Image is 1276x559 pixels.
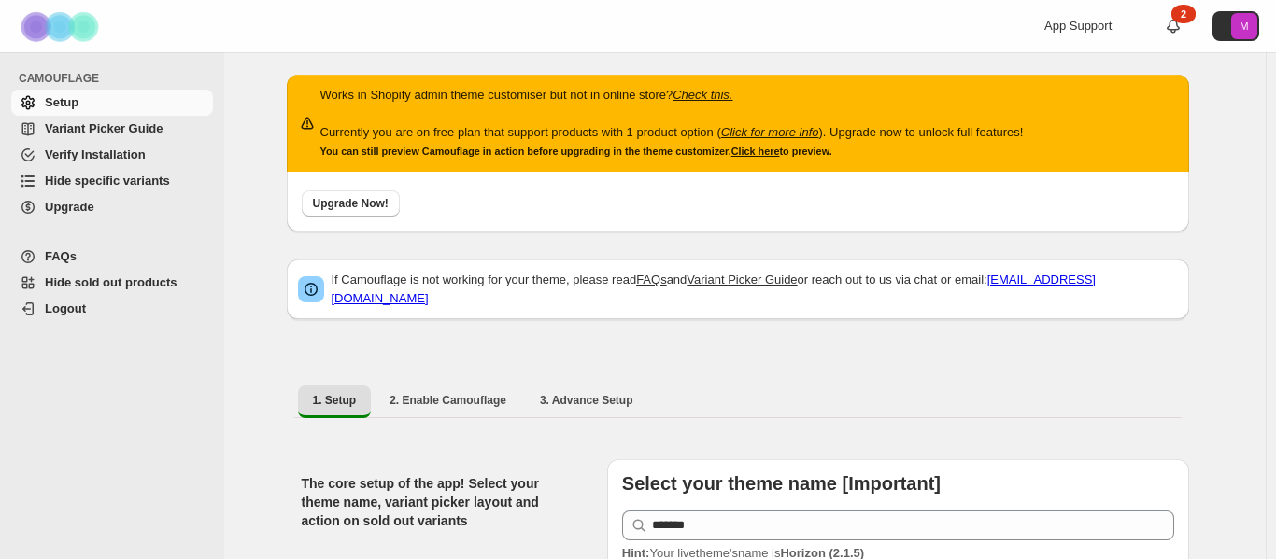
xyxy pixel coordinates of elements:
[45,95,78,109] span: Setup
[45,147,146,161] span: Verify Installation
[320,86,1024,105] p: Works in Shopify admin theme customiser but not in online store?
[1212,11,1259,41] button: Avatar with initials M
[11,168,213,194] a: Hide specific variants
[687,273,797,286] a: Variant Picker Guide
[1164,17,1183,35] a: 2
[390,393,506,408] span: 2. Enable Camouflage
[320,123,1024,142] p: Currently you are on free plan that support products with 1 product option ( ). Upgrade now to un...
[313,196,389,211] span: Upgrade Now!
[45,200,94,214] span: Upgrade
[45,121,163,135] span: Variant Picker Guide
[11,142,213,168] a: Verify Installation
[320,146,832,157] small: You can still preview Camouflage in action before upgrading in the theme customizer. to preview.
[45,275,177,289] span: Hide sold out products
[1240,21,1248,32] text: M
[332,271,1178,308] p: If Camouflage is not working for your theme, please read and or reach out to us via chat or email:
[673,88,732,102] a: Check this.
[11,194,213,220] a: Upgrade
[302,474,577,530] h2: The core setup of the app! Select your theme name, variant picker layout and action on sold out v...
[11,296,213,322] a: Logout
[1231,13,1257,39] span: Avatar with initials M
[1044,19,1112,33] span: App Support
[622,473,941,494] b: Select your theme name [Important]
[15,1,108,52] img: Camouflage
[45,249,77,263] span: FAQs
[636,273,667,286] a: FAQs
[721,125,819,139] a: Click for more info
[11,244,213,270] a: FAQs
[11,90,213,116] a: Setup
[731,146,780,157] a: Click here
[302,190,400,217] button: Upgrade Now!
[540,393,633,408] span: 3. Advance Setup
[45,301,86,315] span: Logout
[313,393,357,408] span: 1. Setup
[1171,5,1196,23] div: 2
[45,174,170,188] span: Hide specific variants
[19,71,215,86] span: CAMOUFLAGE
[11,116,213,142] a: Variant Picker Guide
[11,270,213,296] a: Hide sold out products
